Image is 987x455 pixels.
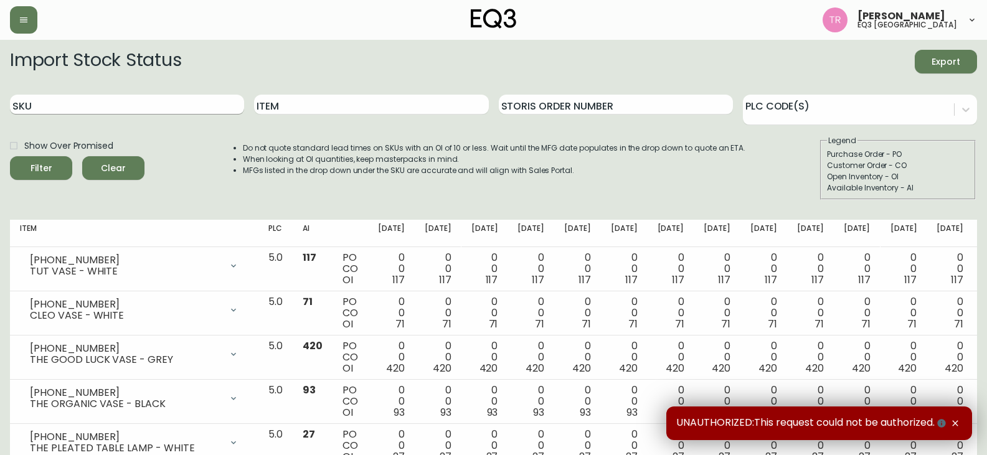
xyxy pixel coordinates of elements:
[342,361,353,375] span: OI
[666,361,684,375] span: 420
[712,361,730,375] span: 420
[517,340,544,374] div: 0 0
[626,405,638,420] span: 93
[673,405,684,420] span: 93
[750,385,777,418] div: 0 0
[342,273,353,287] span: OI
[471,296,498,330] div: 0 0
[535,317,544,331] span: 71
[440,405,451,420] span: 93
[30,354,221,365] div: THE GOOD LUCK VASE - GREY
[258,291,293,335] td: 5.0
[572,361,591,375] span: 420
[858,273,871,287] span: 117
[30,299,221,310] div: [PHONE_NUMBER]
[517,385,544,418] div: 0 0
[243,143,746,154] li: Do not quote standard lead times on SKUs with an OI of 10 or less. Wait until the MFG date popula...
[765,273,777,287] span: 117
[303,294,313,309] span: 71
[303,383,316,397] span: 93
[342,252,358,286] div: PO CO
[342,317,353,331] span: OI
[579,273,591,287] span: 117
[20,296,248,324] div: [PHONE_NUMBER]CLEO VASE - WHITE
[378,296,405,330] div: 0 0
[580,405,591,420] span: 93
[718,273,730,287] span: 117
[676,416,948,430] span: UNAUTHORIZED:This request could not be authorized.
[951,273,963,287] span: 117
[890,340,917,374] div: 0 0
[844,340,871,374] div: 0 0
[258,380,293,424] td: 5.0
[927,220,973,247] th: [DATE]
[827,160,969,171] div: Customer Order - CO
[24,139,113,152] span: Show Over Promised
[704,340,730,374] div: 0 0
[30,266,221,277] div: TUT VASE - WHITE
[342,385,358,418] div: PO CO
[628,317,638,331] span: 71
[378,340,405,374] div: 0 0
[672,273,684,287] span: 117
[890,252,917,286] div: 0 0
[10,156,72,180] button: Filter
[611,296,638,330] div: 0 0
[797,252,824,286] div: 0 0
[954,317,963,331] span: 71
[461,220,508,247] th: [DATE]
[890,296,917,330] div: 0 0
[243,165,746,176] li: MFGs listed in the drop down under the SKU are accurate and will align with Sales Portal.
[805,361,824,375] span: 420
[20,252,248,279] div: [PHONE_NUMBER]TUT VASE - WHITE
[844,385,871,418] div: 0 0
[905,405,917,420] span: 93
[915,50,977,73] button: Export
[425,252,451,286] div: 0 0
[937,296,963,330] div: 0 0
[368,220,415,247] th: [DATE]
[859,405,871,420] span: 93
[582,317,591,331] span: 71
[861,317,871,331] span: 71
[815,317,824,331] span: 71
[658,296,684,330] div: 0 0
[611,385,638,418] div: 0 0
[395,317,405,331] span: 71
[508,220,554,247] th: [DATE]
[479,361,498,375] span: 420
[952,405,963,420] span: 93
[740,220,787,247] th: [DATE]
[827,149,969,160] div: Purchase Order - PO
[564,340,591,374] div: 0 0
[625,273,638,287] span: 117
[30,255,221,266] div: [PHONE_NUMBER]
[721,317,730,331] span: 71
[813,405,824,420] span: 93
[834,220,881,247] th: [DATE]
[844,296,871,330] div: 0 0
[658,385,684,418] div: 0 0
[243,154,746,165] li: When looking at OI quantities, keep masterpacks in mind.
[258,220,293,247] th: PLC
[766,405,777,420] span: 93
[30,431,221,443] div: [PHONE_NUMBER]
[342,340,358,374] div: PO CO
[425,385,451,418] div: 0 0
[797,296,824,330] div: 0 0
[30,387,221,398] div: [PHONE_NUMBER]
[719,405,730,420] span: 93
[526,361,544,375] span: 420
[258,247,293,291] td: 5.0
[30,443,221,454] div: THE PLEATED TABLE LAMP - WHITE
[303,339,323,353] span: 420
[675,317,684,331] span: 71
[392,273,405,287] span: 117
[704,296,730,330] div: 0 0
[378,252,405,286] div: 0 0
[898,361,917,375] span: 420
[601,220,648,247] th: [DATE]
[415,220,461,247] th: [DATE]
[489,317,498,331] span: 71
[857,11,945,21] span: [PERSON_NAME]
